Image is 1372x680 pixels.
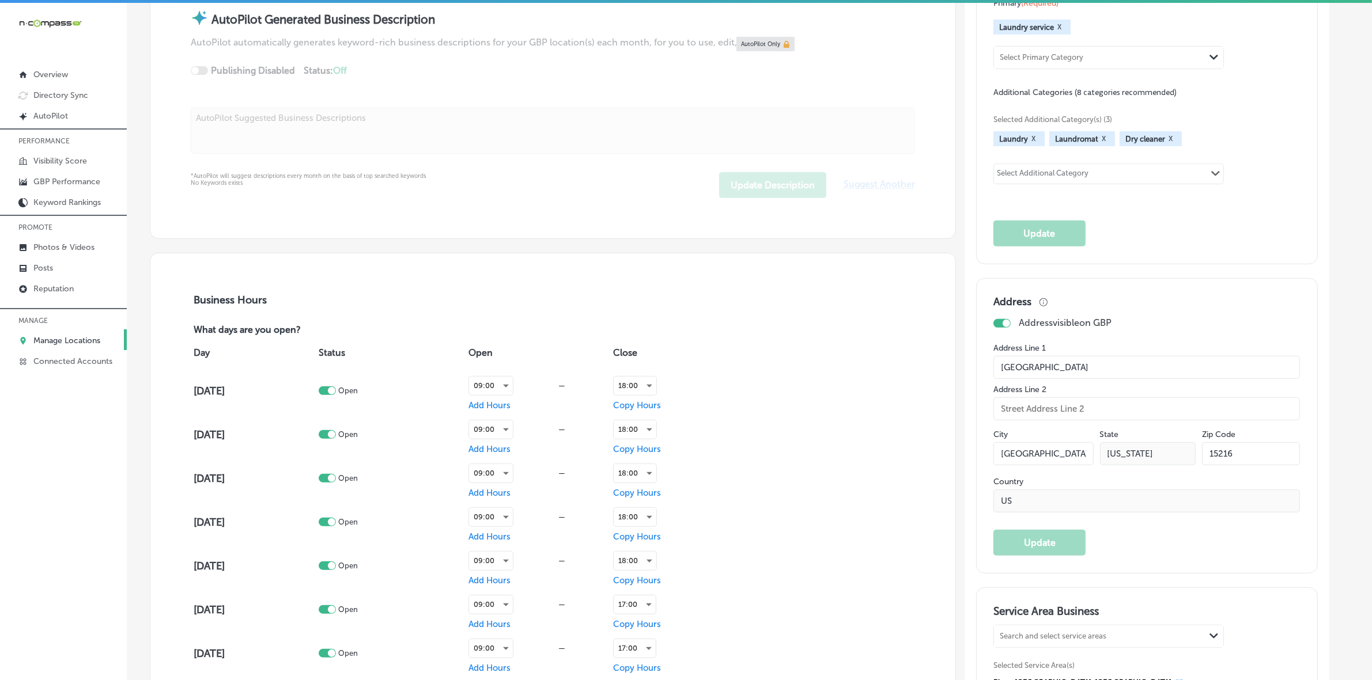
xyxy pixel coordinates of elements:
[33,284,74,294] p: Reputation
[33,70,68,79] p: Overview
[33,242,95,252] p: Photos & Videos
[513,644,610,652] div: —
[993,115,1291,124] span: Selected Additional Category(s) (3)
[194,560,316,572] h4: [DATE]
[18,18,82,29] img: 660ab0bf-5cc7-4cb8-ba1c-48b5ae0f18e60NCTV_CLogo_TV_Black_-500x88.png
[1000,54,1083,62] div: Select Primary Category
[993,221,1086,246] button: Update
[1028,134,1039,143] button: X
[1000,632,1106,641] div: Search and select service areas
[613,444,661,454] span: Copy Hours
[513,512,610,521] div: —
[613,488,661,498] span: Copy Hours
[194,385,316,397] h4: [DATE]
[194,603,316,616] h4: [DATE]
[469,552,513,570] div: 09:00
[338,430,358,439] p: Open
[1098,134,1109,143] button: X
[1100,430,1119,439] label: State
[993,477,1300,487] label: Country
[613,531,661,542] span: Copy Hours
[194,516,316,529] h4: [DATE]
[993,343,1300,353] label: Address Line 1
[1202,430,1235,439] label: Zip Code
[513,469,610,477] div: —
[513,600,610,609] div: —
[1019,317,1112,328] p: Address visible on GBP
[993,489,1300,512] input: Country
[1100,442,1196,465] input: NY
[338,605,358,614] p: Open
[513,425,610,434] div: —
[993,295,1031,308] h3: Address
[613,575,661,586] span: Copy Hours
[338,561,358,570] p: Open
[338,649,358,658] p: Open
[194,472,316,485] h4: [DATE]
[993,661,1075,670] span: Selected Service Area(s)
[613,663,661,673] span: Copy Hours
[338,518,358,526] p: Open
[191,337,316,369] th: Day
[468,400,511,411] span: Add Hours
[191,9,208,26] img: autopilot-icon
[614,639,656,658] div: 17:00
[1165,134,1176,143] button: X
[513,556,610,565] div: —
[613,400,661,411] span: Copy Hours
[33,111,68,121] p: AutoPilot
[999,135,1028,143] span: Laundry
[993,356,1300,379] input: Street Address Line 1
[338,474,358,483] p: Open
[194,647,316,660] h4: [DATE]
[191,294,915,306] h3: Business Hours
[993,430,1008,439] label: City
[33,263,53,273] p: Posts
[993,385,1300,394] label: Address Line 2
[33,197,101,207] p: Keyword Rankings
[469,464,513,483] div: 09:00
[1125,135,1165,143] span: Dry cleaner
[993,442,1094,465] input: City
[468,663,511,673] span: Add Hours
[993,605,1300,622] h3: Service Area Business
[614,464,656,483] div: 18:00
[999,23,1054,32] span: Laundry service
[33,90,88,100] p: Directory Sync
[468,531,511,542] span: Add Hours
[338,386,358,395] p: Open
[614,595,656,614] div: 17:00
[316,337,466,369] th: Status
[1075,87,1177,98] span: (8 categories recommended)
[993,397,1300,420] input: Street Address Line 2
[614,377,656,395] div: 18:00
[614,552,656,570] div: 18:00
[993,530,1086,556] button: Update
[33,177,100,187] p: GBP Performance
[469,420,513,439] div: 09:00
[211,13,435,26] strong: AutoPilot Generated Business Description
[469,508,513,526] div: 09:00
[993,88,1177,97] span: Additional Categories
[469,595,513,614] div: 09:00
[1202,442,1300,465] input: Zip Code
[191,325,383,337] p: What days are you open?
[614,508,656,526] div: 18:00
[468,619,511,629] span: Add Hours
[468,444,511,454] span: Add Hours
[613,619,661,629] span: Copy Hours
[1055,135,1098,143] span: Laundromat
[33,336,100,345] p: Manage Locations
[194,428,316,441] h4: [DATE]
[614,420,656,439] div: 18:00
[610,337,734,369] th: Close
[513,381,610,390] div: —
[468,575,511,586] span: Add Hours
[33,156,87,166] p: Visibility Score
[466,337,610,369] th: Open
[33,356,112,366] p: Connected Accounts
[468,488,511,498] span: Add Hours
[1054,22,1065,32] button: X
[469,377,513,395] div: 09:00
[469,639,513,658] div: 09:00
